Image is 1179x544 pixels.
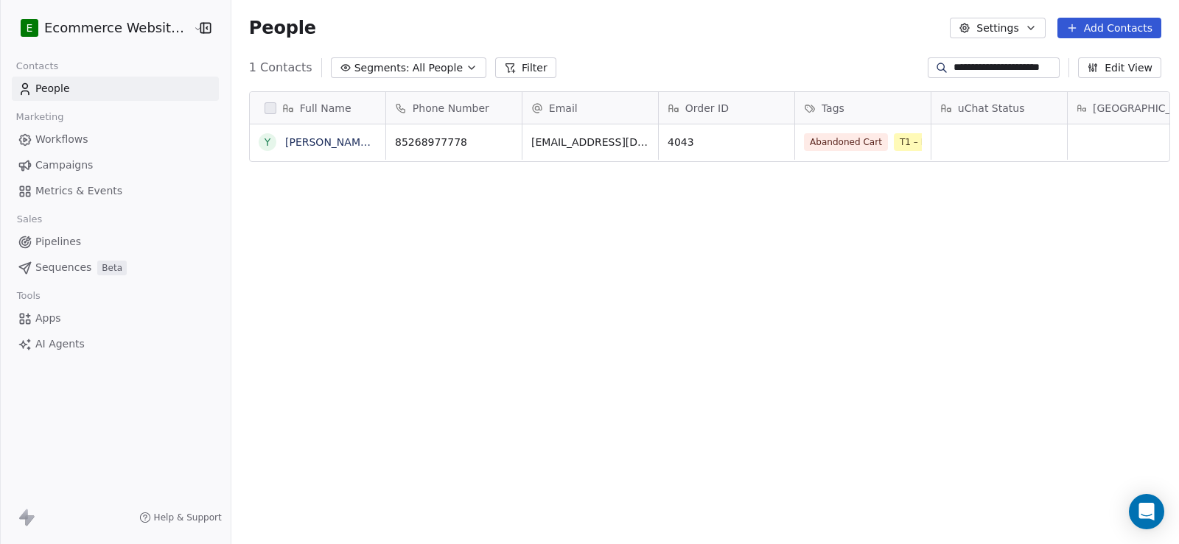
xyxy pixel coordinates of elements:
span: Workflows [35,132,88,147]
span: Apps [35,311,61,326]
span: E [27,21,33,35]
span: Ecommerce Website Builder [44,18,189,38]
span: Help & Support [154,512,222,523]
span: Abandoned Cart [804,133,888,151]
span: People [249,17,316,39]
div: Tags [795,92,931,124]
span: Campaigns [35,158,93,173]
div: Phone Number [386,92,522,124]
div: Email [522,92,658,124]
span: Order ID [685,101,729,116]
span: Pipelines [35,234,81,250]
button: Add Contacts [1057,18,1161,38]
div: Full Name [250,92,385,124]
a: AI Agents [12,332,219,356]
button: Edit View [1078,57,1161,78]
button: Settings [950,18,1045,38]
span: 4043 [668,135,786,149]
a: Campaigns [12,153,219,177]
span: Sales [10,208,49,230]
span: Metrics & Events [35,183,122,199]
div: Open Intercom Messenger [1129,494,1164,529]
span: Email [549,101,578,116]
div: Order ID [659,92,794,124]
span: 85268977778 [395,135,513,149]
a: Help & Support [139,512,222,523]
a: [PERSON_NAME] [PERSON_NAME] [285,136,460,148]
span: Beta [97,261,127,275]
span: Phone Number [413,101,489,116]
span: All People [413,60,463,76]
div: uChat Status [931,92,1067,124]
span: uChat Status [958,101,1025,116]
div: grid [250,124,386,535]
a: Pipelines [12,230,219,254]
span: People [35,81,70,96]
button: Filter [495,57,556,78]
a: Metrics & Events [12,179,219,203]
span: Tags [822,101,844,116]
a: People [12,77,219,101]
span: [EMAIL_ADDRESS][DOMAIN_NAME] [531,135,649,149]
span: Segments: [354,60,410,76]
span: Full Name [300,101,351,116]
span: Tools [10,285,46,307]
div: Y [265,135,271,150]
a: Workflows [12,127,219,152]
button: EEcommerce Website Builder [18,15,183,40]
span: T1 – Paid <$199 [894,133,978,151]
span: AI Agents [35,336,85,352]
a: SequencesBeta [12,255,219,280]
span: Marketing [10,106,70,128]
span: 1 Contacts [249,59,312,77]
a: Apps [12,306,219,331]
span: Contacts [10,55,65,77]
span: Sequences [35,260,91,275]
